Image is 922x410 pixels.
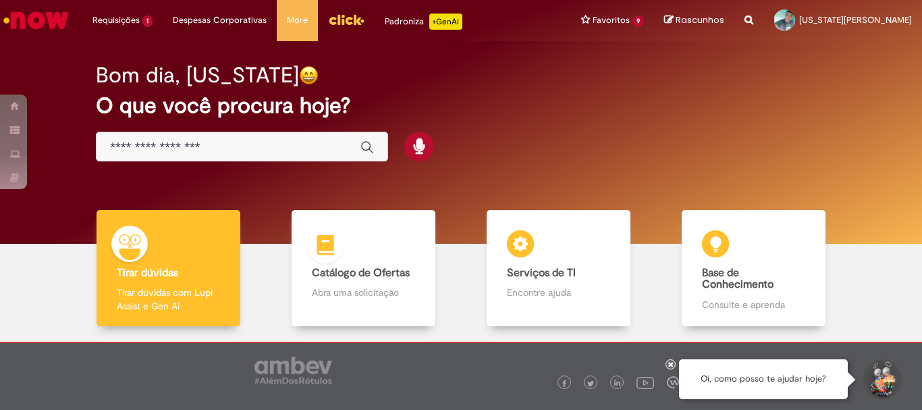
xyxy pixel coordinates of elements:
[461,210,656,327] a: Serviços de TI Encontre ajuda
[507,286,609,299] p: Encontre ajuda
[667,376,679,388] img: logo_footer_workplace.png
[507,266,576,280] b: Serviços de TI
[117,266,178,280] b: Tirar dúvidas
[664,14,724,27] a: Rascunhos
[676,14,724,26] span: Rascunhos
[266,210,461,327] a: Catálogo de Ofertas Abra uma solicitação
[328,9,364,30] img: click_logo_yellow_360x200.png
[799,14,912,26] span: [US_STATE][PERSON_NAME]
[312,266,410,280] b: Catálogo de Ofertas
[1,7,71,34] img: ServiceNow
[287,14,308,27] span: More
[173,14,267,27] span: Despesas Corporativas
[861,359,902,400] button: Iniciar Conversa de Suporte
[429,14,462,30] p: +GenAi
[71,210,266,327] a: Tirar dúvidas Tirar dúvidas com Lupi Assist e Gen Ai
[679,359,848,399] div: Oi, como posso te ajudar hoje?
[593,14,630,27] span: Favoritos
[702,266,774,292] b: Base de Conhecimento
[299,66,319,85] img: happy-face.png
[254,357,332,384] img: logo_footer_ambev_rotulo_gray.png
[385,14,462,30] div: Padroniza
[561,380,568,387] img: logo_footer_facebook.png
[702,298,805,311] p: Consulte e aprenda
[312,286,414,299] p: Abra uma solicitação
[614,380,621,388] img: logo_footer_linkedin.png
[656,210,851,327] a: Base de Conhecimento Consulte e aprenda
[96,94,826,118] h2: O que você procura hoje?
[636,374,654,391] img: logo_footer_youtube.png
[96,63,299,87] h2: Bom dia, [US_STATE]
[587,380,594,387] img: logo_footer_twitter.png
[142,16,153,27] span: 1
[92,14,140,27] span: Requisições
[117,286,219,313] p: Tirar dúvidas com Lupi Assist e Gen Ai
[632,16,644,27] span: 9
